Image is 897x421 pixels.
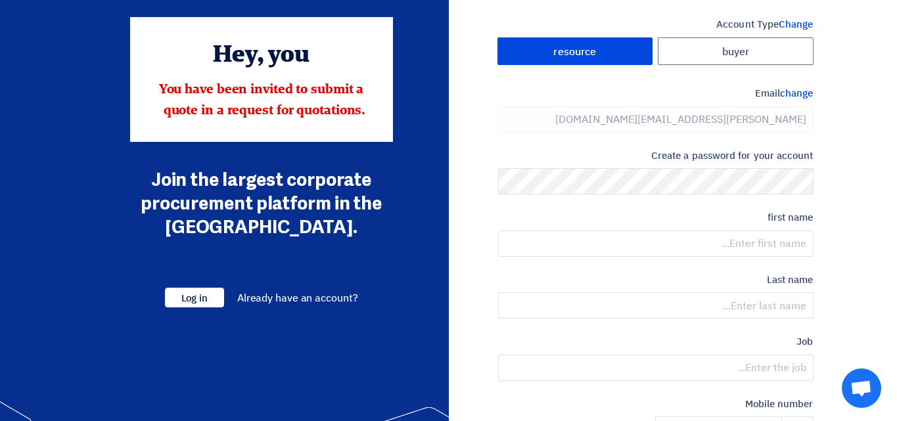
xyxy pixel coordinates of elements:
font: Job [796,334,813,349]
font: Log in [181,291,208,305]
font: change [780,86,813,100]
font: You have been invited to submit a quote in a request for quotations. [159,83,366,118]
font: buyer [722,43,749,59]
input: Enter the job... [498,355,814,381]
a: Log in [165,290,224,306]
input: Enter your work email... [498,106,814,133]
font: Already have an account? [237,290,358,306]
font: Create a password for your account [651,148,814,163]
font: Join the largest corporate procurement platform in the [GEOGRAPHIC_DATA]. [141,169,382,238]
font: Hey, you [213,44,310,68]
font: Email [755,86,780,100]
font: Account Type [716,17,779,32]
font: first name [768,210,814,225]
font: Change [779,17,813,32]
input: Enter last name... [498,292,814,319]
input: Enter first name... [498,231,814,257]
a: Open chat [842,368,881,408]
font: Last name [767,273,814,287]
font: resource [553,43,596,59]
font: Mobile number [745,397,814,411]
